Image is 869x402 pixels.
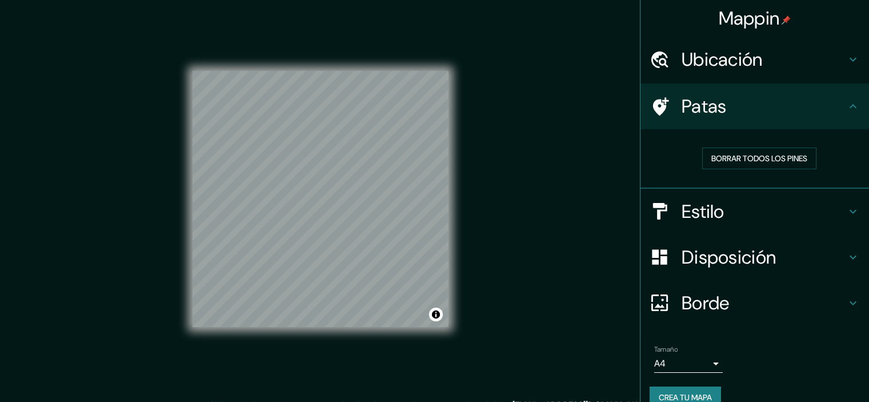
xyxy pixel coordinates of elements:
img: pin-icon.png [782,15,791,25]
canvas: Mapa [193,71,448,327]
font: Patas [682,94,727,118]
div: Estilo [640,189,869,234]
div: Patas [640,83,869,129]
font: Estilo [682,200,724,224]
font: Borde [682,291,730,315]
div: Ubicación [640,37,869,82]
button: Borrar todos los pines [702,148,816,169]
font: Tamaño [654,345,678,354]
font: Disposición [682,245,776,269]
div: Disposición [640,234,869,280]
button: Activar o desactivar atribución [429,308,443,321]
font: A4 [654,357,666,369]
div: A4 [654,355,723,373]
font: Borrar todos los pines [711,153,807,164]
font: Ubicación [682,47,763,71]
div: Borde [640,280,869,326]
iframe: Lanzador de widgets de ayuda [767,357,856,389]
font: Mappin [719,6,780,30]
